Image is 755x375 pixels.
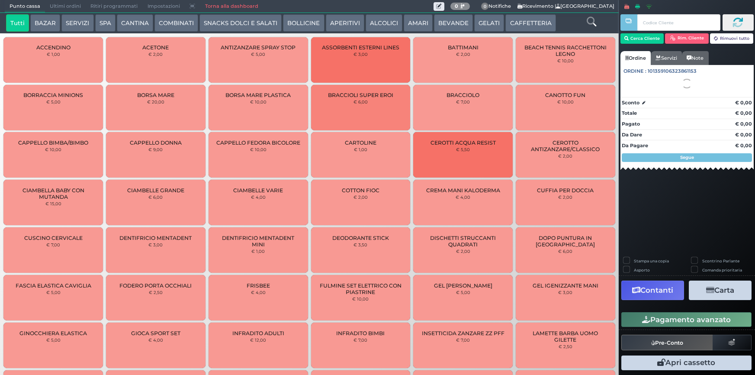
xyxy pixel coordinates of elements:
[61,14,93,32] button: SERVIZI
[505,14,556,32] button: CAFFETTERIA
[557,99,574,104] small: € 10,00
[421,235,505,248] span: DISCHETTI STRUCCANTI QUADRATI
[143,0,185,13] span: Impostazioni
[621,281,684,300] button: Contanti
[247,282,270,289] span: FRISBEE
[558,153,572,158] small: € 2,00
[558,290,572,295] small: € 3,00
[533,282,598,289] span: GEL IGENIZZANTE MANI
[251,290,266,295] small: € 4,00
[225,92,291,98] span: BORSA MARE PLASTICA
[154,14,198,32] button: COMBINATI
[354,147,367,152] small: € 1,00
[19,330,87,336] span: GINOCCHIERA ELASTICA
[250,147,267,152] small: € 10,00
[46,337,61,343] small: € 5,00
[620,33,664,44] button: Cerca Cliente
[336,330,385,336] span: INFRADITO BIMBI
[557,58,574,63] small: € 10,00
[24,235,83,241] span: CUSCINO CERVICALE
[200,0,263,13] a: Torna alla dashboard
[16,282,91,289] span: FASCIA ELASTICA CAVIGLIA
[404,14,433,32] button: AMARI
[621,335,713,350] button: Pre-Conto
[148,52,163,57] small: € 2,00
[119,282,192,289] span: FODERO PORTA OCCHIALI
[523,235,608,248] span: DOPO PUNTURA IN [GEOGRAPHIC_DATA]
[456,99,470,104] small: € 7,00
[735,132,752,138] strong: € 0,00
[622,99,639,107] strong: Sconto
[648,68,697,75] span: 101359106323861153
[328,92,393,98] span: BRACCIOLI SUPER EROI
[95,14,116,32] button: SPA
[456,147,470,152] small: € 5,50
[456,249,470,254] small: € 2,00
[634,258,669,264] label: Stampa una copia
[735,110,752,116] strong: € 0,00
[232,330,284,336] span: INFRADITO ADULTI
[251,194,266,200] small: € 4,00
[318,282,403,295] span: FULMINE SET ELETTRICO CON PIASTRINE
[523,139,608,152] span: CEROTTO ANTIZANZARE/CLASSICO
[250,337,266,343] small: € 12,00
[634,267,650,273] label: Asporto
[353,242,367,247] small: € 3,50
[622,132,642,138] strong: Da Dare
[11,187,96,200] span: CIAMBELLA BABY CON MUTANDA
[250,99,267,104] small: € 10,00
[689,281,752,300] button: Carta
[447,92,479,98] span: BRACCIOLO
[148,337,163,343] small: € 4,00
[36,44,71,51] span: ACCENDINO
[45,147,61,152] small: € 10,00
[353,99,368,104] small: € 6,00
[523,44,608,57] span: BEACH TENNIS RACCHETTONI LEGNO
[353,194,368,200] small: € 2,00
[148,242,163,247] small: € 3,00
[434,14,473,32] button: BEVANDE
[621,356,752,370] button: Apri cassetto
[127,187,184,194] span: CIAMBELLE GRANDE
[456,52,470,57] small: € 2,00
[131,330,180,336] span: GIOCA SPORT SET
[345,139,376,146] span: CARTOLINE
[332,235,389,241] span: DEODORANTE STICK
[434,282,492,289] span: GEL [PERSON_NAME]
[86,0,142,13] span: Ritiri programmati
[422,330,504,336] span: INSETTICIDA ZANZARE ZZ PFF
[119,235,192,241] span: DENTIFRICIO MENTADENT
[481,3,489,10] span: 0
[117,14,153,32] button: CANTINA
[622,110,637,116] strong: Totale
[45,0,86,13] span: Ultimi ordini
[46,242,60,247] small: € 7,00
[545,92,585,98] span: CANOTTO FUN
[474,14,504,32] button: GELATI
[18,139,88,146] span: CAPPELLO BIMBA/BIMBO
[342,187,379,194] span: COTTON FIOC
[682,51,708,65] a: Note
[702,267,742,273] label: Comanda prioritaria
[352,296,369,301] small: € 10,00
[283,14,324,32] button: BOLLICINE
[637,14,720,31] input: Codice Cliente
[142,44,169,51] span: ACETONE
[366,14,402,32] button: ALCOLICI
[353,52,368,57] small: € 3,00
[199,14,282,32] button: SNACKS DOLCI E SALATI
[47,52,60,57] small: € 1,00
[431,139,496,146] span: CEROTTI ACQUA RESIST
[45,201,61,206] small: € 15,00
[426,187,500,194] span: CREMA MANI KALODERMA
[326,14,364,32] button: APERITIVI
[221,44,296,51] span: ANTIZANZARE SPRAY STOP
[621,312,752,327] button: Pagamento avanzato
[130,139,182,146] span: CAPPELLO DONNA
[735,121,752,127] strong: € 0,00
[665,33,709,44] button: Rim. Cliente
[558,249,572,254] small: € 6,00
[623,68,646,75] span: Ordine :
[23,92,83,98] span: BORRACCIA MINIONS
[46,290,61,295] small: € 5,00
